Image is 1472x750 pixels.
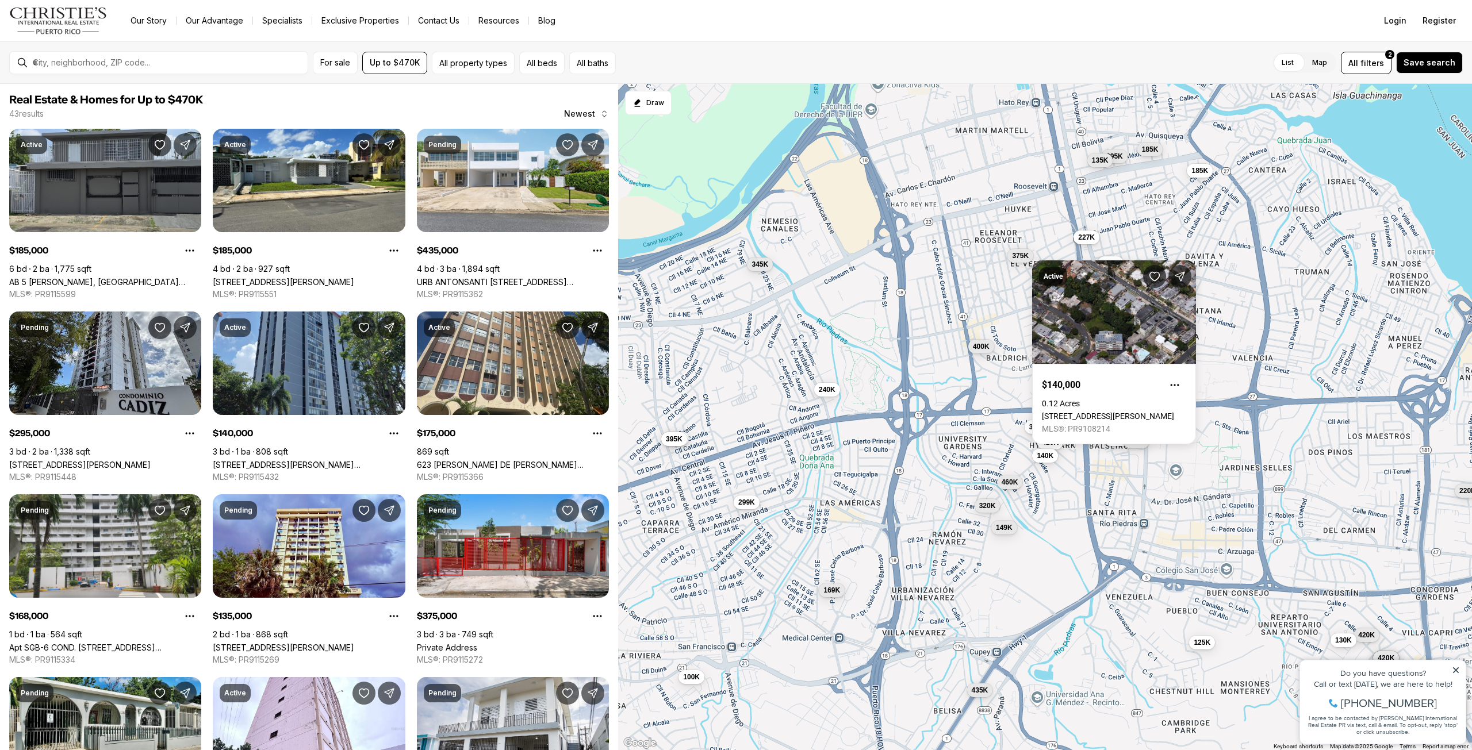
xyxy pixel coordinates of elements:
[556,133,579,156] button: Save Property: URB ANTONSANTI CALLE CALVE #1474
[378,499,401,522] button: Share Property
[1137,143,1163,156] button: 185K
[529,13,565,29] a: Blog
[224,323,246,332] p: Active
[417,277,609,287] a: URB ANTONSANTI CALLE CALVE #1474, SAN JUAN PR, 00927
[213,643,354,652] a: 262 URUGUAY #4 A, SAN JUAN PR, 00917
[1074,230,1099,244] button: 227K
[9,277,201,287] a: AB 5 JULIO ANDINO, SAN JUAN PR, 00922
[320,58,350,67] span: For sale
[557,102,616,125] button: Newest
[1187,164,1213,178] button: 185K
[370,58,420,67] span: Up to $470K
[1191,166,1208,175] span: 185K
[1007,249,1033,263] button: 375K
[417,643,477,652] a: Private Address
[1194,638,1210,647] span: 125K
[148,133,171,156] button: Save Property: AB 5 JULIO ANDINO
[213,460,405,470] a: 2 ALMONTE #411, SAN JUAN PR, 00926
[1102,149,1128,163] button: 295K
[1012,251,1029,260] span: 375K
[1423,16,1456,25] span: Register
[747,257,773,271] button: 345K
[362,52,427,74] button: Up to $470K
[174,499,197,522] button: Share Property
[1078,233,1095,242] span: 227K
[174,316,197,339] button: Share Property
[1001,478,1018,487] span: 460K
[9,94,203,106] span: Real Estate & Homes for Up to $470K
[1163,374,1186,397] button: Property options
[1331,633,1356,647] button: 130K
[417,460,609,470] a: 623 PONCE DE LEÓN #1201B, SAN JUAN PR, 00917
[823,586,840,595] span: 169K
[968,340,994,353] button: 400K
[586,422,609,445] button: Property options
[21,140,43,149] p: Active
[1087,153,1113,167] button: 135K
[148,316,171,339] button: Save Property: 253 253 CALLE CHILE CONDO CADIZ #9D
[12,37,166,45] div: Call or text [DATE], we are here to help!
[1416,9,1463,32] button: Register
[312,13,408,29] a: Exclusive Properties
[382,422,405,445] button: Property options
[428,506,457,515] p: Pending
[174,682,197,705] button: Share Property
[752,260,768,269] span: 345K
[121,13,176,29] a: Our Story
[432,52,515,74] button: All property types
[178,239,201,262] button: Property options
[734,495,760,509] button: 299K
[1384,16,1406,25] span: Login
[678,670,704,684] button: 100K
[581,133,604,156] button: Share Property
[352,499,375,522] button: Save Property: 262 URUGUAY #4 A
[177,13,252,29] a: Our Advantage
[47,54,143,66] span: [PHONE_NUMBER]
[661,432,687,446] button: 395K
[556,316,579,339] button: Save Property: 623 PONCE DE LEÓN #1201B
[1404,58,1455,67] span: Save search
[625,91,672,115] button: Start drawing
[814,383,840,397] button: 240K
[9,643,201,652] a: Apt SGB-6 COND. MONTE SUR AVE. 180 #SGB-6, SAN JUAN PR, 00918
[313,52,358,74] button: For sale
[586,605,609,628] button: Property options
[996,523,1013,532] span: 149K
[1042,411,1174,421] a: M20 CORNELL STREET, SAN JUAN PR, 00927
[382,605,405,628] button: Property options
[253,13,312,29] a: Specialists
[991,521,1017,534] button: 149K
[1106,152,1123,161] span: 295K
[224,689,246,698] p: Active
[581,499,604,522] button: Share Property
[9,109,44,118] p: 43 results
[428,323,450,332] p: Active
[378,133,401,156] button: Share Property
[174,133,197,156] button: Share Property
[352,316,375,339] button: Save Property: 2 ALMONTE #411
[21,323,49,332] p: Pending
[12,26,166,34] div: Do you have questions?
[967,683,992,697] button: 435K
[1341,52,1391,74] button: Allfilters2
[469,13,528,29] a: Resources
[409,13,469,29] button: Contact Us
[148,499,171,522] button: Save Property: Apt SGB-6 COND. MONTE SUR AVE. 180 #SGB-6
[378,316,401,339] button: Share Property
[1102,259,1119,268] span: 240K
[224,140,246,149] p: Active
[1360,57,1384,69] span: filters
[178,605,201,628] button: Property options
[1032,449,1058,463] button: 140K
[662,432,688,445] button: 375K
[556,499,579,522] button: Save Property:
[1189,636,1215,649] button: 125K
[378,682,401,705] button: Share Property
[1091,156,1108,165] span: 135K
[683,672,700,682] span: 100K
[564,109,595,118] span: Newest
[581,316,604,339] button: Share Property
[974,499,1000,513] button: 320K
[1354,628,1379,642] button: 420K
[556,682,579,705] button: Save Property: 306 NE 23RD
